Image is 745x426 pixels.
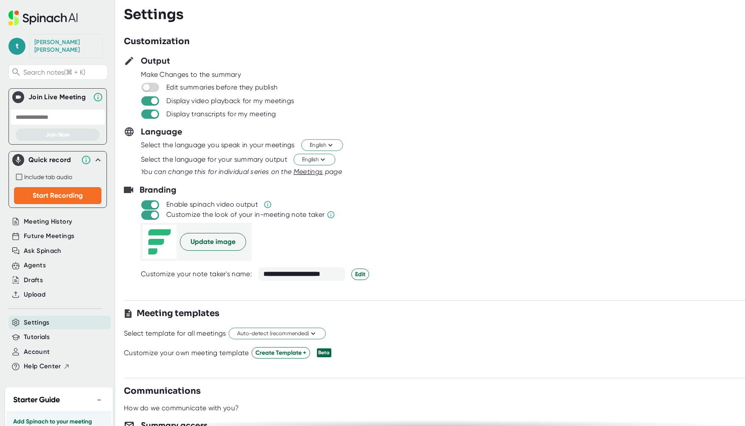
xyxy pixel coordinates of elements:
h3: Output [141,54,170,67]
div: Join Live MeetingJoin Live Meeting [12,89,103,106]
button: Agents [24,261,46,270]
button: Future Meetings [24,231,74,241]
button: Meetings [294,167,323,177]
span: Create Template + [255,348,306,357]
span: t [8,38,25,55]
button: Drafts [24,275,43,285]
button: English [294,154,335,165]
span: Search notes (⌘ + K) [23,68,105,76]
div: Display transcripts for my meeting [166,110,276,118]
div: Taylor Dalton [34,39,98,53]
div: Edit summaries before they publish [166,83,277,92]
span: Help Center [24,362,61,371]
button: Edit [351,269,369,280]
button: Ask Spinach [24,246,62,256]
span: Auto-detect (recommended) [237,330,317,338]
div: Display video playback for my meetings [166,97,294,105]
span: Start Recording [33,191,83,199]
span: Edit [355,270,365,279]
i: You can change this for individual series on the page [141,168,342,176]
h3: Customization [124,35,190,48]
button: Upload [24,290,45,300]
h3: Settings [124,6,184,22]
span: Meetings [294,168,323,176]
div: How do we communicate with you? [124,404,239,412]
span: Update image [190,237,235,247]
button: Auto-detect (recommended) [229,328,326,339]
div: Quick record [28,156,77,164]
img: picture [143,225,176,259]
h2: Starter Guide [13,394,60,406]
h3: Add Spinach to your meeting [13,418,105,425]
div: Make Changes to the summary [141,70,745,79]
button: Meeting History [24,217,72,227]
div: Enable spinach video output [166,200,258,209]
div: Record both your microphone and the audio from your browser tab (e.g., videos, meetings, etc.) [14,172,101,182]
h3: Branding [140,183,176,196]
div: Quick record [12,151,103,168]
button: English [301,140,343,151]
button: Account [24,347,50,357]
button: Tutorials [24,332,50,342]
button: Join Now [16,129,100,141]
div: Select template for all meetings [124,329,226,338]
div: Beta [317,348,331,357]
button: − [94,394,105,406]
div: Join Live Meeting [28,93,89,101]
div: Customize your note taker's name: [141,270,252,278]
button: Help Center [24,362,70,371]
button: Start Recording [14,187,101,204]
span: English [310,141,334,149]
button: Settings [24,318,50,328]
span: Include tab audio [24,174,72,180]
img: Join Live Meeting [14,93,22,101]
button: Create Template + [252,347,310,359]
div: Customize the look of your in-meeting note taker [166,210,325,219]
button: Update image [180,233,246,251]
div: Customize your own meeting template [124,349,249,357]
h3: Meeting templates [137,307,219,320]
h3: Language [141,125,182,138]
span: Join Now [45,131,70,138]
span: English [302,156,327,164]
div: Select the language you speak in your meetings [141,141,295,149]
div: Select the language for your summary output [141,155,287,164]
h3: Communications [124,385,201,398]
